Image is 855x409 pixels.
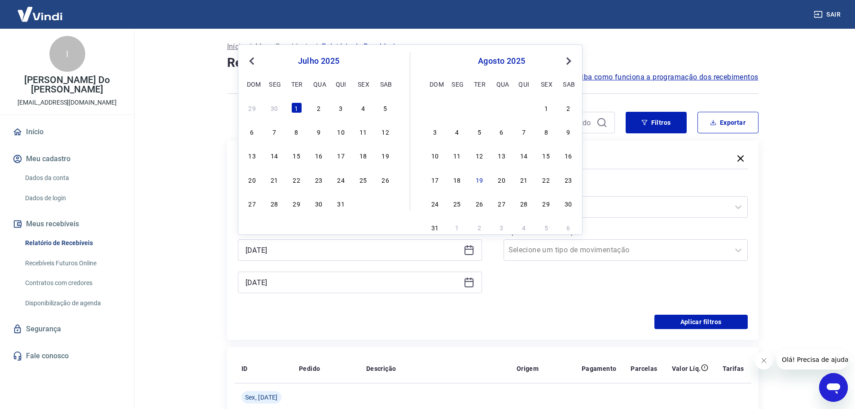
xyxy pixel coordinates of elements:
[430,174,440,185] div: Choose domingo, 17 de agosto de 2025
[541,79,552,89] div: sex
[336,79,346,89] div: qui
[315,41,318,52] p: /
[518,222,529,233] div: Choose quinta-feira, 4 de setembro de 2025
[247,174,258,185] div: Choose domingo, 20 de julho de 2025
[430,222,440,233] div: Choose domingo, 31 de agosto de 2025
[518,198,529,209] div: Choose quinta-feira, 28 de agosto de 2025
[22,189,123,207] a: Dados de login
[269,198,280,209] div: Choose segunda-feira, 28 de julho de 2025
[227,54,759,72] h4: Relatório de Recebíveis
[723,364,744,373] p: Tarifas
[322,41,399,52] p: Relatório de Recebíveis
[358,174,368,185] div: Choose sexta-feira, 25 de julho de 2025
[563,198,574,209] div: Choose sábado, 30 de agosto de 2025
[452,79,462,89] div: seg
[18,98,117,107] p: [EMAIL_ADDRESS][DOMAIN_NAME]
[22,294,123,312] a: Disponibilização de agenda
[246,56,257,66] button: Previous Month
[269,102,280,113] div: Choose segunda-feira, 30 de junho de 2025
[452,102,462,113] div: Choose segunda-feira, 28 de julho de 2025
[541,126,552,137] div: Choose sexta-feira, 8 de agosto de 2025
[336,102,346,113] div: Choose quinta-feira, 3 de julho de 2025
[776,350,848,369] iframe: Mensagem da empresa
[358,79,368,89] div: sex
[313,198,324,209] div: Choose quarta-feira, 30 de julho de 2025
[246,243,460,257] input: Data inicial
[291,174,302,185] div: Choose terça-feira, 22 de julho de 2025
[358,102,368,113] div: Choose sexta-feira, 4 de julho de 2025
[313,102,324,113] div: Choose quarta-feira, 2 de julho de 2025
[819,373,848,402] iframe: Botão para abrir a janela de mensagens
[11,149,123,169] button: Meu cadastro
[22,254,123,273] a: Recebíveis Futuros Online
[246,276,460,289] input: Data final
[697,112,759,133] button: Exportar
[227,41,245,52] a: Início
[269,150,280,161] div: Choose segunda-feira, 14 de julho de 2025
[336,150,346,161] div: Choose quinta-feira, 17 de julho de 2025
[291,126,302,137] div: Choose terça-feira, 8 de julho de 2025
[49,36,85,72] div: I
[541,102,552,113] div: Choose sexta-feira, 1 de agosto de 2025
[474,150,485,161] div: Choose terça-feira, 12 de agosto de 2025
[582,364,617,373] p: Pagamento
[496,198,507,209] div: Choose quarta-feira, 27 de agosto de 2025
[496,222,507,233] div: Choose quarta-feira, 3 de setembro de 2025
[11,0,69,28] img: Vindi
[22,169,123,187] a: Dados da conta
[563,102,574,113] div: Choose sábado, 2 de agosto de 2025
[5,6,75,13] span: Olá! Precisa de ajuda?
[474,198,485,209] div: Choose terça-feira, 26 de agosto de 2025
[573,72,759,83] span: Saiba como funciona a programação dos recebimentos
[241,364,248,373] p: ID
[380,174,391,185] div: Choose sábado, 26 de julho de 2025
[336,174,346,185] div: Choose quinta-feira, 24 de julho de 2025
[358,198,368,209] div: Choose sexta-feira, 1 de agosto de 2025
[269,79,280,89] div: seg
[366,364,396,373] p: Descrição
[430,198,440,209] div: Choose domingo, 24 de agosto de 2025
[563,174,574,185] div: Choose sábado, 23 de agosto de 2025
[474,126,485,137] div: Choose terça-feira, 5 de agosto de 2025
[518,102,529,113] div: Choose quinta-feira, 31 de julho de 2025
[247,126,258,137] div: Choose domingo, 6 de julho de 2025
[518,174,529,185] div: Choose quinta-feira, 21 de agosto de 2025
[541,222,552,233] div: Choose sexta-feira, 5 de setembro de 2025
[541,150,552,161] div: Choose sexta-feira, 15 de agosto de 2025
[247,79,258,89] div: dom
[496,174,507,185] div: Choose quarta-feira, 20 de agosto de 2025
[7,75,127,94] p: [PERSON_NAME] Do [PERSON_NAME]
[291,198,302,209] div: Choose terça-feira, 29 de julho de 2025
[11,214,123,234] button: Meus recebíveis
[269,126,280,137] div: Choose segunda-feira, 7 de julho de 2025
[563,79,574,89] div: sab
[452,150,462,161] div: Choose segunda-feira, 11 de agosto de 2025
[22,274,123,292] a: Contratos com credores
[336,198,346,209] div: Choose quinta-feira, 31 de julho de 2025
[291,102,302,113] div: Choose terça-feira, 1 de julho de 2025
[430,126,440,137] div: Choose domingo, 3 de agosto de 2025
[631,364,657,373] p: Parcelas
[380,79,391,89] div: sab
[11,346,123,366] a: Fale conosco
[496,126,507,137] div: Choose quarta-feira, 6 de agosto de 2025
[255,41,311,52] p: Meus Recebíveis
[428,101,575,234] div: month 2025-08
[291,150,302,161] div: Choose terça-feira, 15 de julho de 2025
[518,150,529,161] div: Choose quinta-feira, 14 de agosto de 2025
[563,222,574,233] div: Choose sábado, 6 de setembro de 2025
[812,6,844,23] button: Sair
[518,126,529,137] div: Choose quinta-feira, 7 de agosto de 2025
[755,352,773,369] iframe: Fechar mensagem
[246,56,392,66] div: julho 2025
[269,174,280,185] div: Choose segunda-feira, 21 de julho de 2025
[563,150,574,161] div: Choose sábado, 16 de agosto de 2025
[291,79,302,89] div: ter
[496,150,507,161] div: Choose quarta-feira, 13 de agosto de 2025
[11,319,123,339] a: Segurança
[654,315,748,329] button: Aplicar filtros
[563,126,574,137] div: Choose sábado, 9 de agosto de 2025
[247,150,258,161] div: Choose domingo, 13 de julho de 2025
[247,102,258,113] div: Choose domingo, 29 de junho de 2025
[541,174,552,185] div: Choose sexta-feira, 22 de agosto de 2025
